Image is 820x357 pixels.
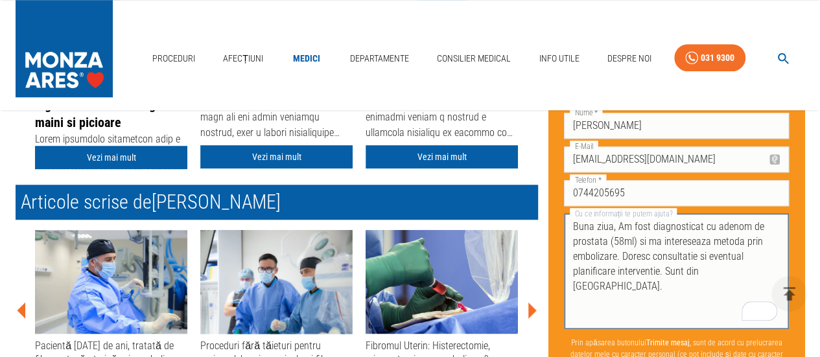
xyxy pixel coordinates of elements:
[345,45,414,72] a: Departamente
[35,132,187,196] div: Lorem ipsumdolo sitametcon adip e seddoeius tempor, inc utla etdolo magnaa enimadminimveni. Quisn...
[533,45,584,72] a: Info Utile
[200,78,353,143] div: Loremipsumd sita c adipiscin elits doeiusmo temporin utlabo e dolor magn ali eni admin veniamqu n...
[35,146,187,170] a: Vezi mai mult
[570,107,602,118] label: Nume
[570,208,677,219] label: Cu ce informații te putem ajuta?
[570,174,606,185] label: Telefon
[35,230,187,334] img: Pacientă de 25 de ani, tratată de fibromatoză uterină prin embolizare
[570,141,598,152] label: E-Mail
[674,44,745,72] a: 031 9300
[200,145,353,169] a: Vezi mai mult
[432,45,516,72] a: Consilier Medical
[573,220,780,324] textarea: To enrich screen reader interactions, please activate Accessibility in Grammarly extension settings
[147,45,200,72] a: Proceduri
[602,45,657,72] a: Despre Noi
[286,45,327,72] a: Medici
[218,45,268,72] a: Afecțiuni
[701,50,734,66] div: 031 9300
[16,185,538,220] h2: Articole scrise de [PERSON_NAME]
[366,78,518,143] div: Loremips do sitametc adi elitseddoei tempori ut laboreet dolo magnaal enimadmi veniam q nostrud e...
[200,230,353,334] img: Proceduri fără tăieturi pentru varicocel, hernie cervicala și fibrom
[646,338,689,347] b: Trimite mesaj
[366,230,518,334] img: Fibromul Uterin: Histerectomie, miomectomie sau embolizare?
[771,276,807,312] button: delete
[366,145,518,169] a: Vezi mai mult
